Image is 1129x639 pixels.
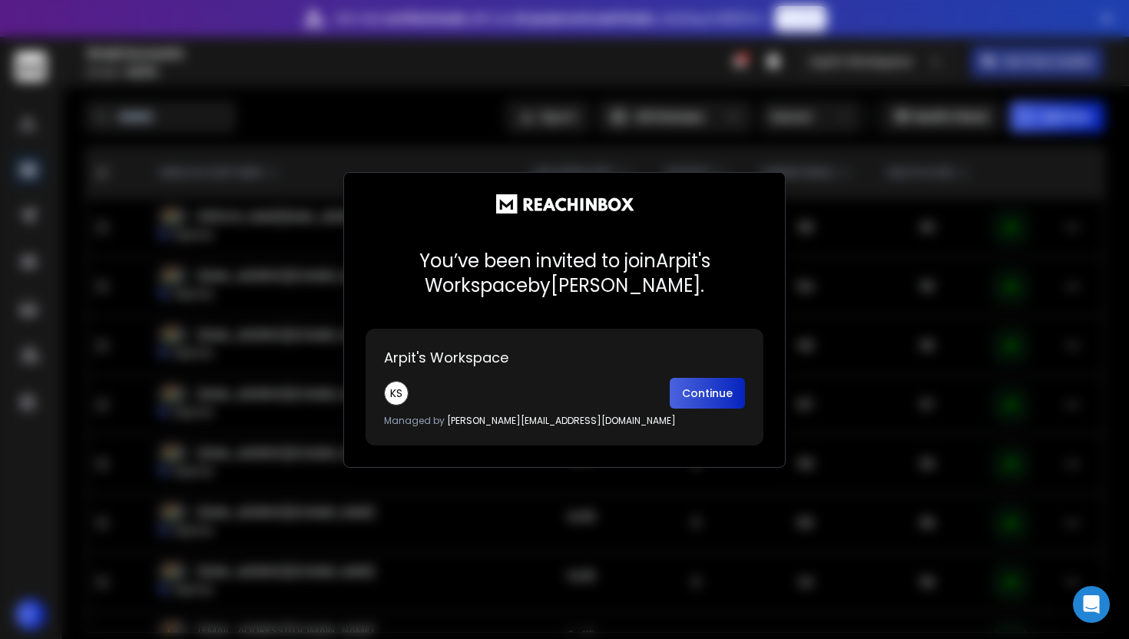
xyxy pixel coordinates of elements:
[384,414,445,427] span: Managed by
[384,381,409,406] div: KS
[384,415,745,427] p: [PERSON_NAME][EMAIL_ADDRESS][DOMAIN_NAME]
[366,249,763,298] p: You’ve been invited to join Arpit's Workspace by [PERSON_NAME] .
[384,347,745,369] p: Arpit's Workspace
[670,378,745,409] button: Continue
[1073,586,1110,623] div: Open Intercom Messenger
